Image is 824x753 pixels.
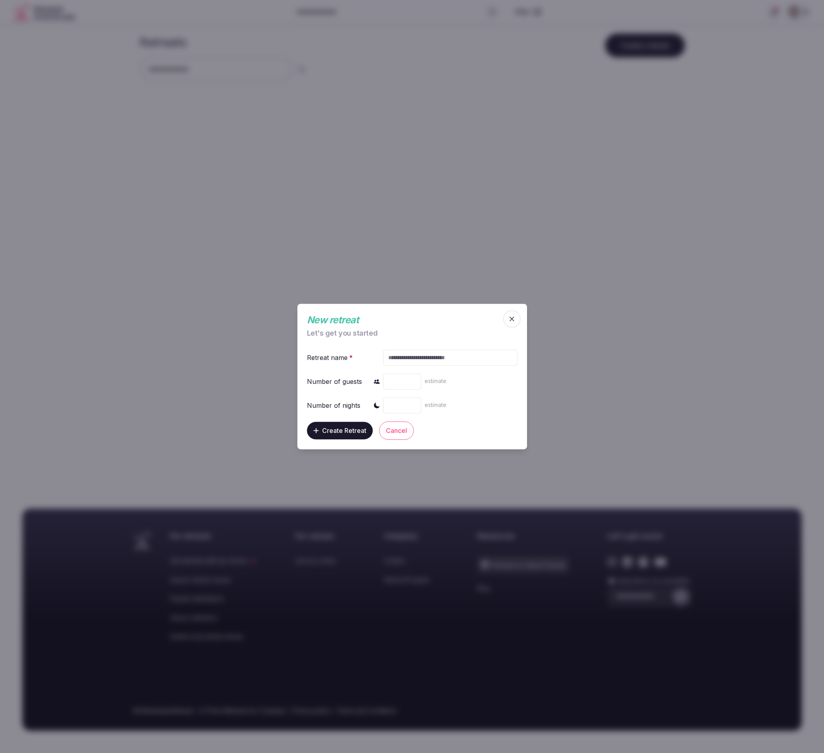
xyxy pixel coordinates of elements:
span: estimate [425,377,446,384]
span: estimate [425,401,446,408]
div: Let's get you started [307,330,501,337]
div: Number of guests [307,377,362,386]
button: Create Retreat [307,422,373,439]
div: Number of nights [307,401,360,410]
button: Cancel [379,421,414,440]
div: Retreat name [307,353,354,362]
div: New retreat [307,313,501,327]
span: Create Retreat [322,427,366,434]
